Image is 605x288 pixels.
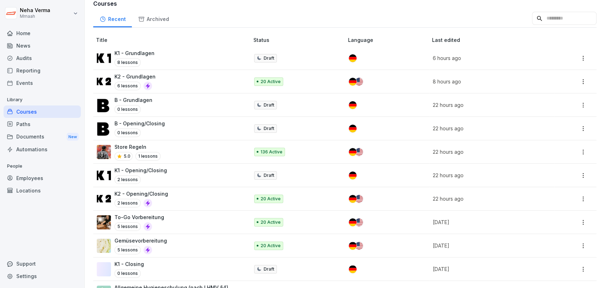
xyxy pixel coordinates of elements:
p: Library [4,94,81,105]
a: Courses [4,105,81,118]
p: B - Opening/Closing [114,120,165,127]
p: 5 lessons [114,246,141,254]
p: Draft [264,172,274,179]
p: Draft [264,102,274,108]
p: To-Go Vorbereitung [114,213,164,221]
p: Status [253,36,345,44]
p: Title [96,36,251,44]
p: 0 lessons [114,269,141,278]
img: tcs8q0vkz8lilcv70bnqfs0v.png [97,51,111,65]
img: nndeipvymxmhzb5jwlt0q1tu.png [97,239,111,253]
a: Automations [4,143,81,156]
img: vmo6f0y31k6jffiibfzh6p17.png [97,75,111,89]
img: zw9o2ay9bfo7cv022ye3pnkc.png [97,215,111,229]
p: 22 hours ago [433,195,546,202]
p: 136 Active [261,149,282,155]
a: Archived [132,9,175,27]
img: de.svg [349,125,357,132]
img: us.svg [355,242,363,250]
p: Language [348,36,429,44]
p: Neha Verma [20,7,50,13]
p: 22 hours ago [433,101,546,109]
p: [DATE] [433,265,546,273]
p: 22 hours ago [433,148,546,156]
p: B - Grundlagen [114,96,152,104]
p: 8 hours ago [433,78,546,85]
a: Locations [4,184,81,197]
p: 0 lessons [114,129,141,137]
div: New [67,133,79,141]
p: 22 hours ago [433,125,546,132]
div: Documents [4,130,81,143]
img: de.svg [349,265,357,273]
p: K1 - Closing [114,260,144,268]
p: 2 lessons [114,175,141,184]
p: 8 lessons [114,58,141,67]
p: 6 lessons [114,82,141,90]
a: Paths [4,118,81,130]
img: de.svg [349,101,357,109]
img: de.svg [349,54,357,62]
img: de.svg [349,148,357,156]
p: K2 - Grundlagen [114,73,156,80]
img: us.svg [355,195,363,203]
img: aorp7rkuwmik970cf9yxtk60.png [97,121,111,136]
img: exe1e7hno5dlvca6chh1sq7j.png [97,145,111,159]
div: Support [4,257,81,270]
img: de.svg [349,195,357,203]
img: us.svg [355,218,363,226]
p: 0 lessons [114,105,141,114]
div: Audits [4,52,81,64]
p: Draft [264,266,274,272]
img: de.svg [349,218,357,226]
p: 5 lessons [114,222,141,231]
p: 22 hours ago [433,172,546,179]
img: us.svg [355,78,363,86]
a: Employees [4,172,81,184]
p: 20 Active [261,196,281,202]
p: 1 lessons [135,152,161,161]
a: Home [4,27,81,39]
p: K2 - Opening/Closing [114,190,168,197]
img: de.svg [349,78,357,86]
p: Last edited [432,36,554,44]
a: Recent [93,9,132,27]
p: [DATE] [433,242,546,249]
p: 5.0 [124,153,130,159]
img: nzulsy5w3d3lwu146n43vfqy.png [97,98,111,112]
p: 20 Active [261,219,281,225]
a: News [4,39,81,52]
p: [DATE] [433,218,546,226]
p: K1 - Opening/Closing [114,167,167,174]
p: 20 Active [261,78,281,85]
p: Draft [264,125,274,132]
a: Events [4,77,81,89]
img: de.svg [349,172,357,179]
p: Gemüsevorbereitung [114,237,167,244]
p: Store Regeln [114,143,161,151]
img: yq2admab99nee2owd1b4i2hv.png [97,192,111,206]
a: DocumentsNew [4,130,81,143]
p: K1 - Grundlagen [114,49,155,57]
a: Settings [4,270,81,282]
img: us.svg [355,148,363,156]
a: Reporting [4,64,81,77]
p: Draft [264,55,274,61]
p: 6 hours ago [433,54,546,62]
p: 2 lessons [114,199,141,207]
p: Mmaah [20,14,50,19]
p: People [4,161,81,172]
p: 20 Active [261,243,281,249]
img: y1163pzbeotz6vwdii14kogk.png [97,168,111,183]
